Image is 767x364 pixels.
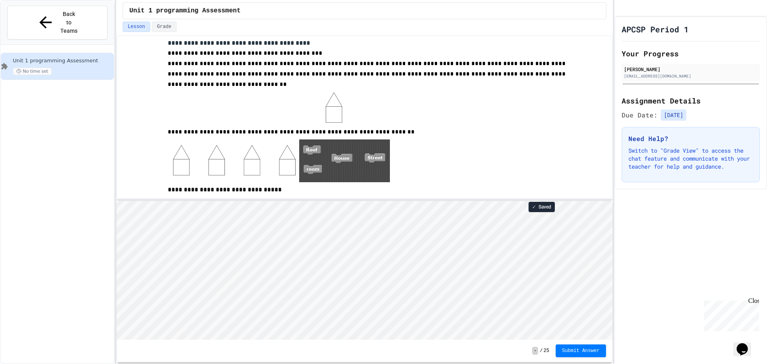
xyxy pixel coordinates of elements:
[701,297,759,331] iframe: chat widget
[628,147,753,171] p: Switch to "Grade View" to access the chat feature and communicate with your teacher for help and ...
[622,24,689,35] h1: APCSP Period 1
[622,48,760,59] h2: Your Progress
[624,73,757,79] div: [EMAIL_ADDRESS][DOMAIN_NAME]
[7,6,107,40] button: Back to Teams
[628,134,753,143] h3: Need Help?
[661,109,686,121] span: [DATE]
[622,110,658,120] span: Due Date:
[129,6,240,16] span: Unit 1 programming Assessment
[622,95,760,106] h2: Assignment Details
[562,348,600,354] span: Submit Answer
[117,201,612,340] iframe: To enrich screen reader interactions, please activate Accessibility in Grammarly extension settings
[733,332,759,356] iframe: chat widget
[123,22,150,32] button: Lesson
[532,204,536,210] span: ✓
[538,204,551,210] span: Saved
[532,347,538,355] span: -
[13,58,112,64] span: Unit 1 programming Assessment
[60,10,78,35] span: Back to Teams
[13,68,52,75] span: No time set
[3,3,55,51] div: Chat with us now!Close
[540,348,542,354] span: /
[544,348,549,354] span: 25
[556,344,606,357] button: Submit Answer
[624,66,757,73] div: [PERSON_NAME]
[152,22,177,32] button: Grade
